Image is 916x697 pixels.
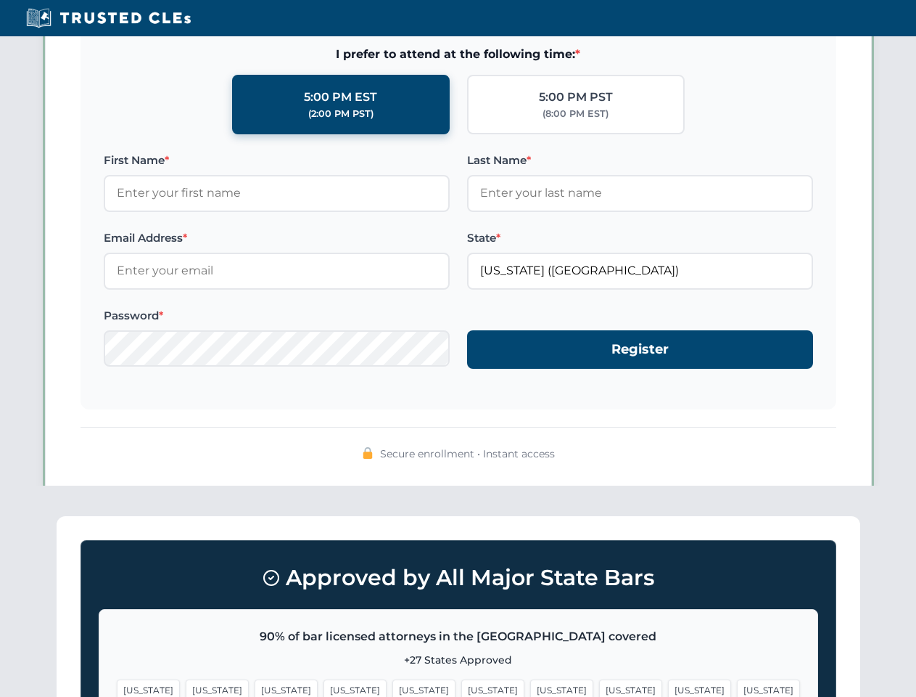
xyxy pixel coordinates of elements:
[104,175,450,211] input: Enter your first name
[308,107,374,121] div: (2:00 PM PST)
[542,107,608,121] div: (8:00 PM EST)
[104,253,450,289] input: Enter your email
[539,88,613,107] div: 5:00 PM PST
[380,446,555,462] span: Secure enrollment • Instant access
[467,152,813,169] label: Last Name
[22,7,195,29] img: Trusted CLEs
[99,558,818,598] h3: Approved by All Major State Bars
[117,627,800,646] p: 90% of bar licensed attorneys in the [GEOGRAPHIC_DATA] covered
[362,447,374,459] img: 🔒
[104,152,450,169] label: First Name
[304,88,377,107] div: 5:00 PM EST
[467,175,813,211] input: Enter your last name
[467,253,813,289] input: Florida (FL)
[104,229,450,247] label: Email Address
[104,307,450,325] label: Password
[117,652,800,668] p: +27 States Approved
[467,330,813,369] button: Register
[104,45,813,64] span: I prefer to attend at the following time:
[467,229,813,247] label: State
